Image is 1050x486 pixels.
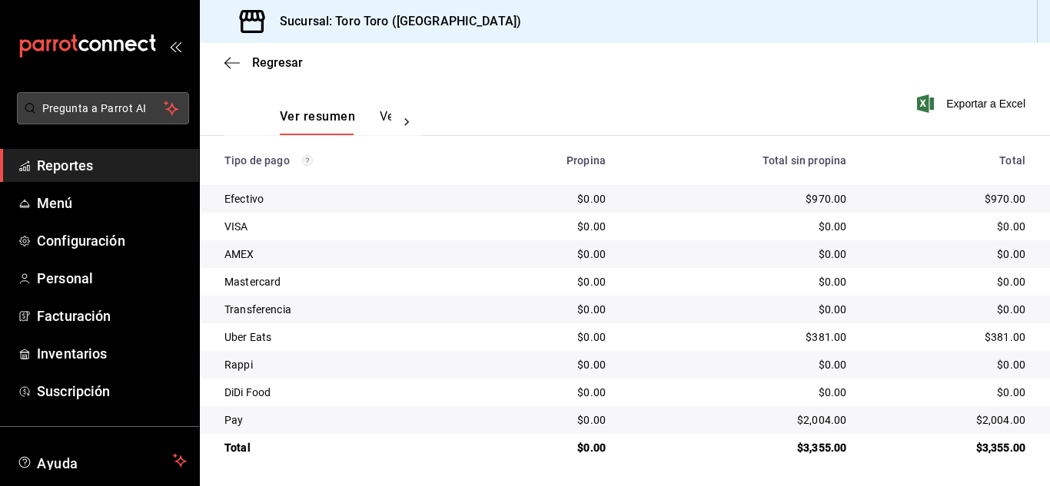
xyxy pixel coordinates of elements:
div: $0.00 [489,357,606,372]
div: $0.00 [489,385,606,400]
div: $2,004.00 [871,412,1025,428]
span: Pregunta a Parrot AI [42,101,164,117]
button: Pregunta a Parrot AI [17,92,189,124]
span: Configuración [37,230,187,251]
span: Personal [37,268,187,289]
span: Menú [37,193,187,213]
div: Uber Eats [224,329,464,345]
button: Ver pagos [380,109,437,135]
div: Tipo de pago [224,154,464,167]
div: $0.00 [630,219,846,234]
div: Total [871,154,1025,167]
svg: Los pagos realizados con Pay y otras terminales son montos brutos. [302,155,313,166]
div: $0.00 [630,357,846,372]
div: $3,355.00 [871,440,1025,455]
div: $0.00 [871,385,1025,400]
span: Inventarios [37,343,187,364]
span: Suscripción [37,381,187,402]
div: $0.00 [489,219,606,234]
div: AMEX [224,246,464,262]
button: open_drawer_menu [169,40,181,52]
div: Transferencia [224,302,464,317]
div: Propina [489,154,606,167]
div: $0.00 [630,302,846,317]
button: Ver resumen [280,109,355,135]
a: Pregunta a Parrot AI [11,111,189,127]
div: Rappi [224,357,464,372]
button: Exportar a Excel [920,94,1025,113]
div: Pay [224,412,464,428]
div: $0.00 [489,246,606,262]
div: $0.00 [871,302,1025,317]
div: $0.00 [630,246,846,262]
span: Ayuda [37,451,167,470]
div: $0.00 [489,191,606,207]
div: navigation tabs [280,109,391,135]
div: $3,355.00 [630,440,846,455]
div: $0.00 [871,274,1025,289]
div: $0.00 [489,302,606,317]
div: $0.00 [871,219,1025,234]
div: Efectivo [224,191,464,207]
div: $0.00 [489,412,606,428]
div: $381.00 [871,329,1025,345]
span: Reportes [37,155,187,176]
div: $0.00 [489,440,606,455]
div: Total [224,440,464,455]
div: Mastercard [224,274,464,289]
div: $0.00 [871,357,1025,372]
div: DiDi Food [224,385,464,400]
div: $2,004.00 [630,412,846,428]
h3: Sucursal: Toro Toro ([GEOGRAPHIC_DATA]) [267,12,521,31]
button: Regresar [224,55,303,70]
div: $0.00 [630,274,846,289]
div: $970.00 [630,191,846,207]
span: Facturación [37,306,187,326]
div: $0.00 [871,246,1025,262]
div: VISA [224,219,464,234]
div: $0.00 [489,329,606,345]
span: Regresar [252,55,303,70]
div: $0.00 [630,385,846,400]
div: $381.00 [630,329,846,345]
div: $970.00 [871,191,1025,207]
div: Total sin propina [630,154,846,167]
div: $0.00 [489,274,606,289]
